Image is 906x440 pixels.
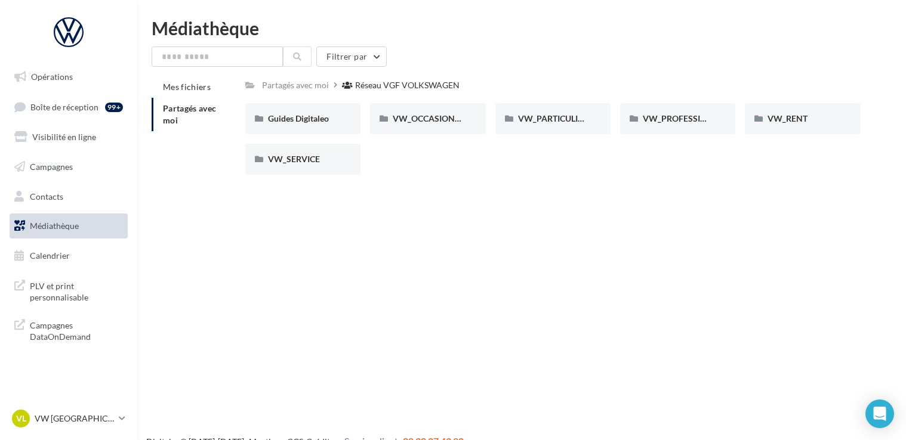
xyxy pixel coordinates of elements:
a: Contacts [7,184,130,209]
a: Boîte de réception99+ [7,94,130,120]
span: VW_PROFESSIONNELS [643,113,734,123]
span: Boîte de réception [30,101,98,111]
span: Campagnes DataOnDemand [30,317,123,343]
span: Mes fichiers [163,82,211,92]
a: PLV et print personnalisable [7,273,130,308]
a: Campagnes [7,154,130,179]
div: Médiathèque [152,19,892,37]
span: Opérations [31,72,73,82]
div: 99+ [105,103,123,112]
button: Filtrer par [316,47,387,67]
span: VL [16,413,26,424]
a: Visibilité en ligne [7,125,130,150]
p: VW [GEOGRAPHIC_DATA] [35,413,114,424]
span: VW_PARTICULIERS [518,113,593,123]
div: Open Intercom Messenger [865,399,894,428]
span: VW_SERVICE [268,154,320,164]
a: Opérations [7,64,130,89]
div: Réseau VGF VOLKSWAGEN [355,79,460,91]
span: Campagnes [30,162,73,172]
a: Médiathèque [7,213,130,238]
span: Visibilité en ligne [32,132,96,142]
div: Partagés avec moi [262,79,329,91]
span: VW_RENT [768,113,808,123]
span: Guides Digitaleo [268,113,329,123]
a: Campagnes DataOnDemand [7,312,130,348]
span: Médiathèque [30,221,79,231]
span: Calendrier [30,250,70,261]
a: Calendrier [7,243,130,268]
span: PLV et print personnalisable [30,278,123,303]
a: VL VW [GEOGRAPHIC_DATA] [10,407,128,430]
span: Contacts [30,191,63,201]
span: Partagés avec moi [163,103,217,125]
span: VW_OCCASIONS_GARANTIES [393,113,510,123]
